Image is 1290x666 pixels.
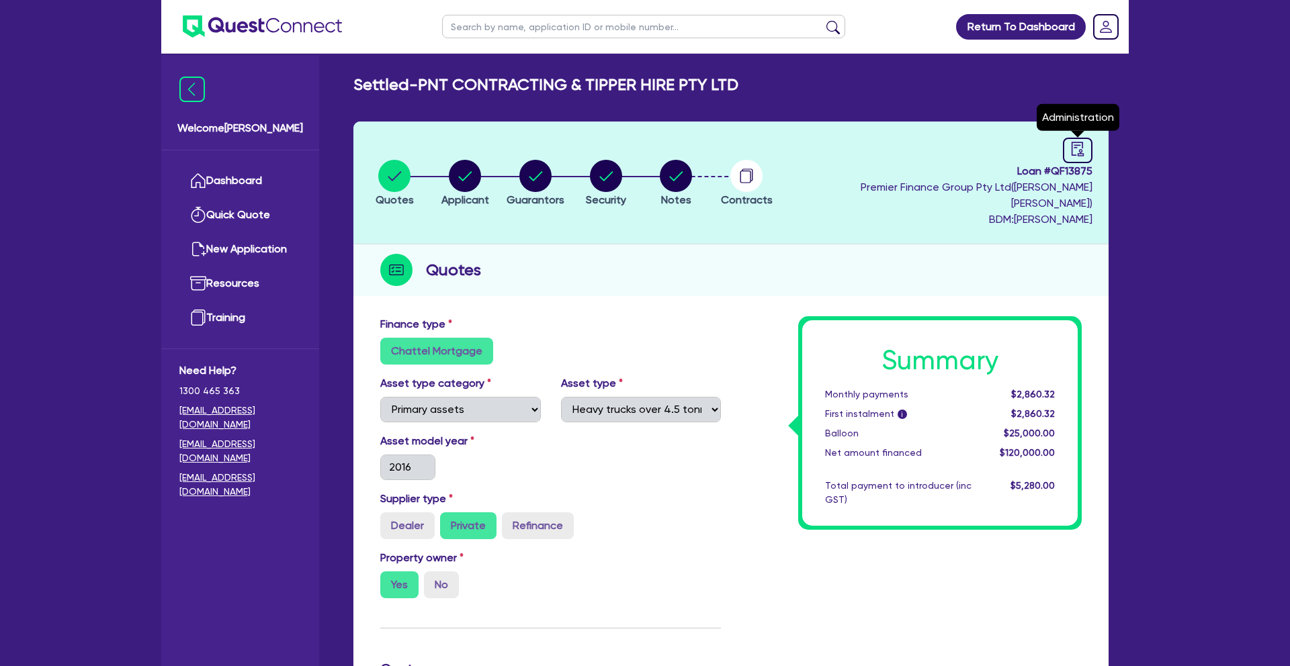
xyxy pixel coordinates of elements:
span: $2,860.32 [1011,408,1055,419]
input: Search by name, application ID or mobile number... [442,15,845,38]
a: audit [1063,138,1092,163]
a: [EMAIL_ADDRESS][DOMAIN_NAME] [179,471,301,499]
label: Chattel Mortgage [380,338,493,365]
label: Yes [380,571,419,598]
a: Quick Quote [179,198,301,232]
img: training [190,310,206,326]
h2: Quotes [426,258,481,282]
span: i [898,410,907,419]
a: [EMAIL_ADDRESS][DOMAIN_NAME] [179,437,301,465]
span: Loan # QF13875 [785,163,1092,179]
label: Asset type category [380,375,491,391]
a: Dashboard [179,164,301,198]
button: Applicant [441,159,490,209]
h1: Summary [825,344,1055,377]
label: Refinance [502,512,574,539]
span: Guarantors [507,193,564,206]
span: $2,860.32 [1011,389,1055,399]
button: Security [585,159,627,209]
label: Private [440,512,497,539]
div: Administration [1037,104,1119,131]
label: Asset model year [370,433,551,449]
a: Resources [179,267,301,301]
span: $25,000.00 [1004,428,1055,438]
span: Applicant [441,193,489,206]
span: $5,280.00 [1010,480,1055,491]
span: Security [586,193,626,206]
div: Net amount financed [815,446,982,460]
label: Dealer [380,512,435,539]
span: Need Help? [179,363,301,379]
span: Quotes [376,193,414,206]
span: Premier Finance Group Pty Ltd ( [PERSON_NAME] [PERSON_NAME] ) [861,181,1092,209]
button: Quotes [375,159,415,209]
img: resources [190,275,206,291]
button: Guarantors [506,159,565,209]
a: Return To Dashboard [956,14,1086,40]
a: Dropdown toggle [1088,9,1123,44]
a: [EMAIL_ADDRESS][DOMAIN_NAME] [179,403,301,432]
img: step-icon [380,254,413,286]
button: Notes [659,159,693,209]
span: BDM: [PERSON_NAME] [785,211,1092,228]
span: 1300 465 363 [179,384,301,398]
label: Supplier type [380,491,453,507]
div: Monthly payments [815,387,982,401]
img: quest-connect-logo-blue [183,15,342,38]
button: Contracts [720,159,773,209]
span: audit [1070,142,1085,156]
div: Total payment to introducer (inc GST) [815,479,982,507]
label: Property owner [380,550,464,566]
img: new-application [190,241,206,257]
span: Notes [661,193,691,206]
img: icon-menu-close [179,77,205,102]
div: First instalment [815,407,982,421]
img: quick-quote [190,207,206,223]
span: $120,000.00 [1000,447,1055,458]
label: Asset type [561,375,623,391]
label: Finance type [380,316,452,332]
a: New Application [179,232,301,267]
a: Training [179,301,301,335]
h2: Settled - PNT CONTRACTING & TIPPER HIRE PTY LTD [353,75,738,95]
label: No [424,571,459,598]
div: Balloon [815,426,982,440]
span: Welcome [PERSON_NAME] [177,120,303,136]
span: Contracts [721,193,773,206]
